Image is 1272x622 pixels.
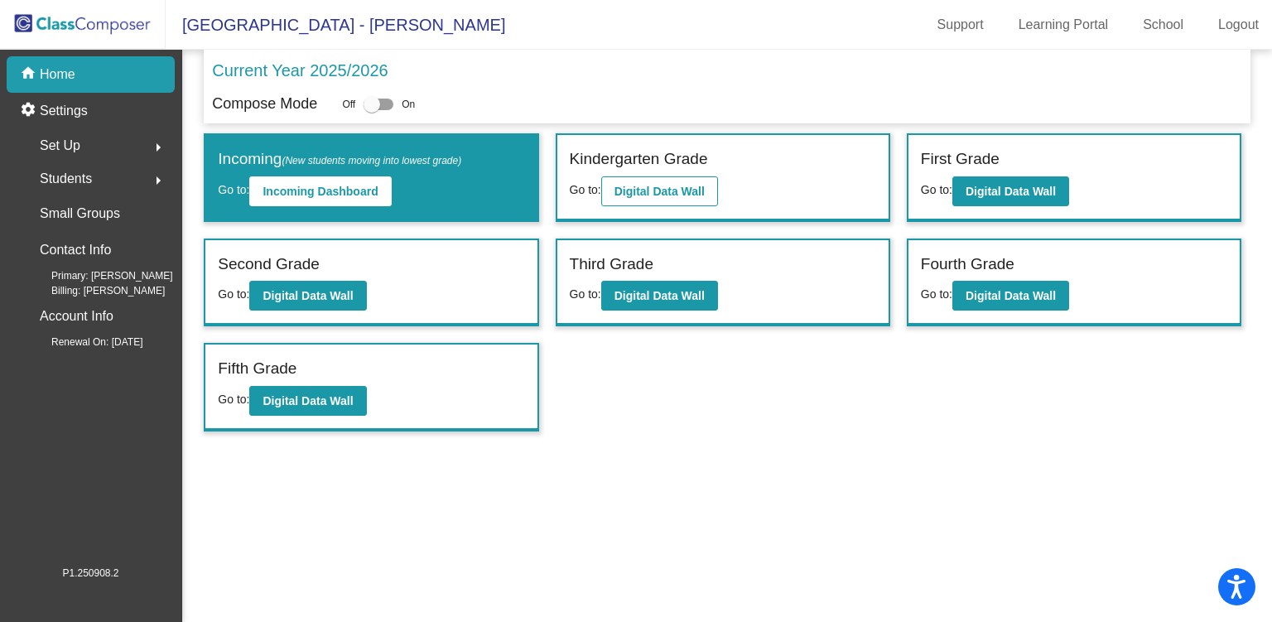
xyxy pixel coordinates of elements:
[212,58,388,83] p: Current Year 2025/2026
[952,176,1069,206] button: Digital Data Wall
[40,101,88,121] p: Settings
[614,185,705,198] b: Digital Data Wall
[570,147,708,171] label: Kindergarten Grade
[218,287,249,301] span: Go to:
[1130,12,1197,38] a: School
[921,183,952,196] span: Go to:
[166,12,505,38] span: [GEOGRAPHIC_DATA] - [PERSON_NAME]
[218,183,249,196] span: Go to:
[249,386,366,416] button: Digital Data Wall
[40,202,120,225] p: Small Groups
[952,281,1069,311] button: Digital Data Wall
[40,65,75,84] p: Home
[921,253,1014,277] label: Fourth Grade
[924,12,997,38] a: Support
[966,289,1056,302] b: Digital Data Wall
[263,185,378,198] b: Incoming Dashboard
[966,185,1056,198] b: Digital Data Wall
[263,394,353,407] b: Digital Data Wall
[218,147,461,171] label: Incoming
[402,97,415,112] span: On
[218,253,320,277] label: Second Grade
[212,93,317,115] p: Compose Mode
[148,171,168,190] mat-icon: arrow_right
[25,268,173,283] span: Primary: [PERSON_NAME]
[570,183,601,196] span: Go to:
[25,283,165,298] span: Billing: [PERSON_NAME]
[40,239,111,262] p: Contact Info
[570,287,601,301] span: Go to:
[218,357,296,381] label: Fifth Grade
[148,137,168,157] mat-icon: arrow_right
[614,289,705,302] b: Digital Data Wall
[601,176,718,206] button: Digital Data Wall
[601,281,718,311] button: Digital Data Wall
[218,393,249,406] span: Go to:
[921,287,952,301] span: Go to:
[40,134,80,157] span: Set Up
[249,281,366,311] button: Digital Data Wall
[249,176,391,206] button: Incoming Dashboard
[282,155,461,166] span: (New students moving into lowest grade)
[40,167,92,190] span: Students
[20,65,40,84] mat-icon: home
[20,101,40,121] mat-icon: settings
[25,335,142,350] span: Renewal On: [DATE]
[570,253,653,277] label: Third Grade
[342,97,355,112] span: Off
[1005,12,1122,38] a: Learning Portal
[921,147,1000,171] label: First Grade
[263,289,353,302] b: Digital Data Wall
[40,305,113,328] p: Account Info
[1205,12,1272,38] a: Logout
